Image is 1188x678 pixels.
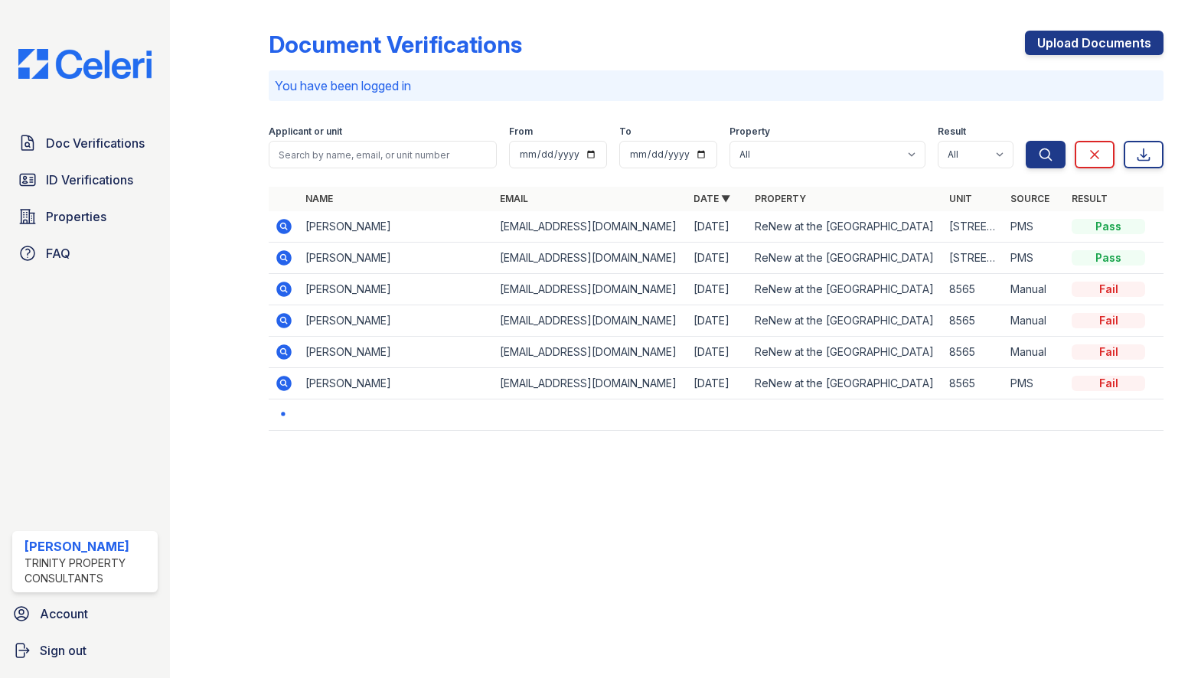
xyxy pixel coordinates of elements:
[494,274,688,305] td: [EMAIL_ADDRESS][DOMAIN_NAME]
[749,211,943,243] td: ReNew at the [GEOGRAPHIC_DATA]
[305,193,333,204] a: Name
[949,193,972,204] a: Unit
[1072,219,1145,234] div: Pass
[749,243,943,274] td: ReNew at the [GEOGRAPHIC_DATA]
[687,274,749,305] td: [DATE]
[46,171,133,189] span: ID Verifications
[943,274,1004,305] td: 8565
[494,368,688,399] td: [EMAIL_ADDRESS][DOMAIN_NAME]
[687,368,749,399] td: [DATE]
[687,337,749,368] td: [DATE]
[694,193,730,204] a: Date ▼
[12,128,158,158] a: Doc Verifications
[299,211,494,243] td: [PERSON_NAME]
[729,125,770,138] label: Property
[1072,313,1145,328] div: Fail
[749,337,943,368] td: ReNew at the [GEOGRAPHIC_DATA]
[275,77,1157,95] p: You have been logged in
[6,49,164,79] img: CE_Logo_Blue-a8612792a0a2168367f1c8372b55b34899dd931a85d93a1a3d3e32e68fde9ad4.png
[299,274,494,305] td: [PERSON_NAME]
[494,243,688,274] td: [EMAIL_ADDRESS][DOMAIN_NAME]
[1010,193,1049,204] a: Source
[500,193,528,204] a: Email
[46,244,70,262] span: FAQ
[1025,31,1164,55] a: Upload Documents
[749,368,943,399] td: ReNew at the [GEOGRAPHIC_DATA]
[12,201,158,232] a: Properties
[687,305,749,337] td: [DATE]
[269,125,342,138] label: Applicant or unit
[1004,211,1066,243] td: PMS
[12,165,158,195] a: ID Verifications
[1004,305,1066,337] td: Manual
[46,134,145,152] span: Doc Verifications
[1004,274,1066,305] td: Manual
[299,337,494,368] td: [PERSON_NAME]
[299,243,494,274] td: [PERSON_NAME]
[1004,368,1066,399] td: PMS
[749,305,943,337] td: ReNew at the [GEOGRAPHIC_DATA]
[40,641,86,660] span: Sign out
[509,125,533,138] label: From
[46,207,106,226] span: Properties
[943,368,1004,399] td: 8565
[24,556,152,586] div: Trinity Property Consultants
[6,635,164,666] a: Sign out
[6,598,164,629] a: Account
[1072,282,1145,297] div: Fail
[943,211,1004,243] td: [STREET_ADDRESS]
[1072,250,1145,266] div: Pass
[943,243,1004,274] td: [STREET_ADDRESS]
[1072,344,1145,360] div: Fail
[1072,376,1145,391] div: Fail
[943,305,1004,337] td: 8565
[494,305,688,337] td: [EMAIL_ADDRESS][DOMAIN_NAME]
[40,605,88,623] span: Account
[755,193,806,204] a: Property
[24,537,152,556] div: [PERSON_NAME]
[749,274,943,305] td: ReNew at the [GEOGRAPHIC_DATA]
[943,337,1004,368] td: 8565
[1004,243,1066,274] td: PMS
[494,337,688,368] td: [EMAIL_ADDRESS][DOMAIN_NAME]
[687,243,749,274] td: [DATE]
[687,211,749,243] td: [DATE]
[299,368,494,399] td: [PERSON_NAME]
[269,141,497,168] input: Search by name, email, or unit number
[619,125,632,138] label: To
[1004,337,1066,368] td: Manual
[12,238,158,269] a: FAQ
[938,125,966,138] label: Result
[269,31,522,58] div: Document Verifications
[1072,193,1108,204] a: Result
[494,211,688,243] td: [EMAIL_ADDRESS][DOMAIN_NAME]
[299,305,494,337] td: [PERSON_NAME]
